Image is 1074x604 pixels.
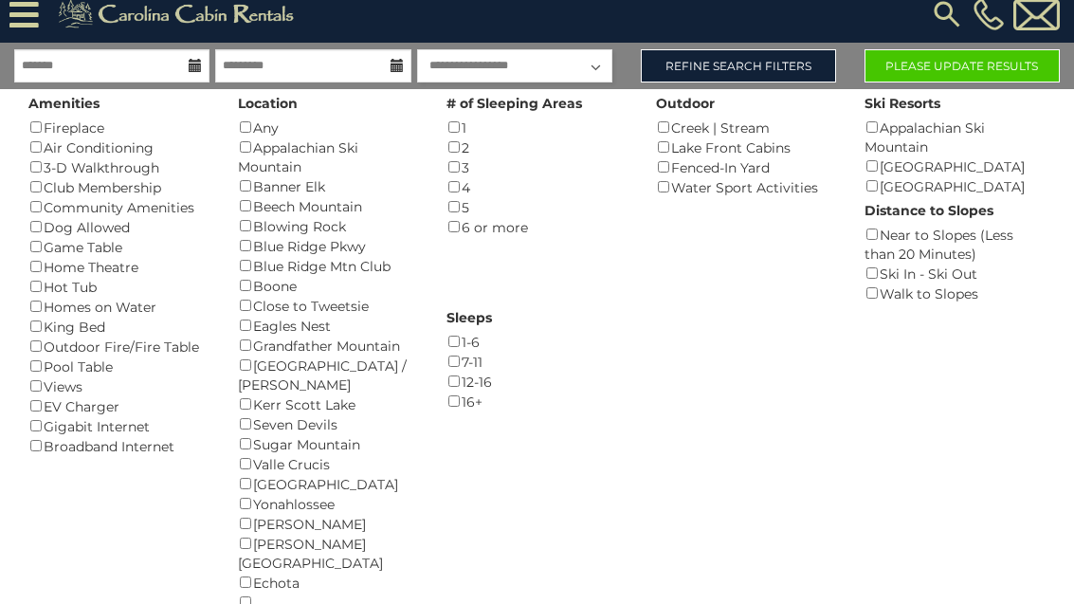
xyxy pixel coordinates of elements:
[28,317,209,337] div: King Bed
[865,201,993,220] label: Distance to Slopes
[238,196,419,216] div: Beech Mountain
[238,296,419,316] div: Close to Tweetsie
[28,217,209,237] div: Dog Allowed
[656,157,837,177] div: Fenced-In Yard
[28,197,209,217] div: Community Amenities
[28,297,209,317] div: Homes on Water
[238,534,419,573] div: [PERSON_NAME][GEOGRAPHIC_DATA]
[238,454,419,474] div: Valle Crucis
[238,336,419,356] div: Grandfather Mountain
[446,94,582,113] label: # of Sleeping Areas
[28,157,209,177] div: 3-D Walkthrough
[28,337,209,357] div: Outdoor Fire/Fire Table
[446,197,628,217] div: 5
[446,332,628,352] div: 1-6
[865,118,1046,156] div: Appalachian Ski Mountain
[865,94,940,113] label: Ski Resorts
[238,118,419,137] div: Any
[656,137,837,157] div: Lake Front Cabins
[28,416,209,436] div: Gigabit Internet
[238,573,419,593] div: Echota
[238,514,419,534] div: [PERSON_NAME]
[446,217,628,237] div: 6 or more
[865,156,1046,176] div: [GEOGRAPHIC_DATA]
[446,118,628,137] div: 1
[238,434,419,454] div: Sugar Mountain
[28,257,209,277] div: Home Theatre
[238,94,298,113] label: Location
[656,94,715,113] label: Outdoor
[238,236,419,256] div: Blue Ridge Pkwy
[446,352,628,372] div: 7-11
[28,177,209,197] div: Club Membership
[446,392,628,412] div: 16+
[446,137,628,157] div: 2
[238,474,419,494] div: [GEOGRAPHIC_DATA]
[865,284,1046,303] div: Walk to Slopes
[446,308,492,327] label: Sleeps
[865,225,1046,264] div: Near to Slopes (Less than 20 Minutes)
[28,237,209,257] div: Game Table
[865,176,1046,196] div: [GEOGRAPHIC_DATA]
[238,176,419,196] div: Banner Elk
[865,264,1046,284] div: Ski In - Ski Out
[446,157,628,177] div: 3
[656,177,837,197] div: Water Sport Activities
[28,396,209,416] div: EV Charger
[28,376,209,396] div: Views
[238,216,419,236] div: Blowing Rock
[238,494,419,514] div: Yonahlossee
[641,49,836,82] a: Refine Search Filters
[238,356,419,394] div: [GEOGRAPHIC_DATA] / [PERSON_NAME]
[238,316,419,336] div: Eagles Nest
[656,118,837,137] div: Creek | Stream
[28,277,209,297] div: Hot Tub
[446,372,628,392] div: 12-16
[446,177,628,197] div: 4
[28,137,209,157] div: Air Conditioning
[28,436,209,456] div: Broadband Internet
[865,49,1060,82] button: Please Update Results
[238,276,419,296] div: Boone
[28,357,209,376] div: Pool Table
[238,137,419,176] div: Appalachian Ski Mountain
[238,414,419,434] div: Seven Devils
[238,394,419,414] div: Kerr Scott Lake
[238,256,419,276] div: Blue Ridge Mtn Club
[28,118,209,137] div: Fireplace
[28,94,100,113] label: Amenities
